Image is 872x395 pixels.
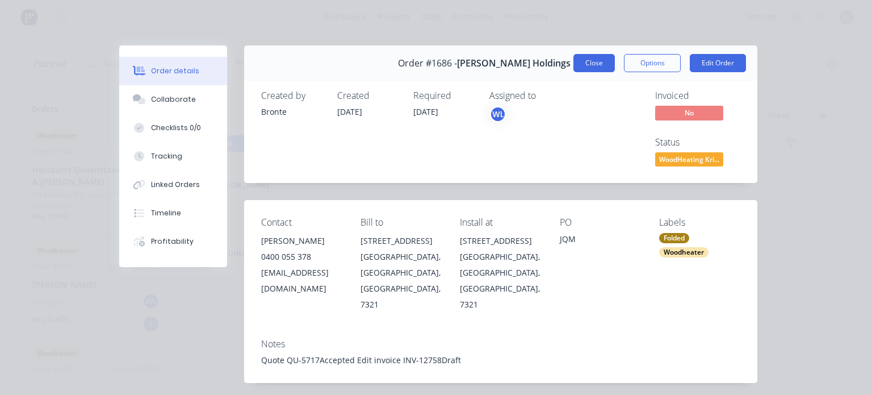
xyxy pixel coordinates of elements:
[460,233,541,249] div: [STREET_ADDRESS]
[624,54,681,72] button: Options
[151,208,181,218] div: Timeline
[659,233,689,243] div: Folded
[655,152,723,169] button: WoodHeating Kri...
[560,217,641,228] div: PO
[261,249,342,265] div: 0400 055 378
[655,106,723,120] span: No
[151,236,194,247] div: Profitability
[337,106,362,117] span: [DATE]
[655,137,740,148] div: Status
[360,233,442,249] div: [STREET_ADDRESS]
[655,152,723,167] span: WoodHeating Kri...
[151,151,182,161] div: Tracking
[460,249,541,313] div: [GEOGRAPHIC_DATA], [GEOGRAPHIC_DATA], [GEOGRAPHIC_DATA], 7321
[261,354,740,366] div: Quote QU-5717Accepted Edit invoice INV-12758Draft
[560,233,641,249] div: JQM
[261,233,342,249] div: [PERSON_NAME]
[573,54,615,72] button: Close
[489,106,506,123] button: WL
[690,54,746,72] button: Edit Order
[659,247,708,257] div: Woodheater
[457,58,603,69] span: [PERSON_NAME] Holdings Pty Ltd
[261,106,324,118] div: Bronte
[119,227,227,256] button: Profitability
[337,90,400,101] div: Created
[151,94,196,105] div: Collaborate
[655,90,740,101] div: Invoiced
[398,58,457,69] span: Order #1686 -
[119,171,227,199] button: Linked Orders
[360,217,442,228] div: Bill to
[489,90,603,101] div: Assigned to
[261,265,342,297] div: [EMAIL_ADDRESS][DOMAIN_NAME]
[151,123,201,133] div: Checklists 0/0
[460,233,541,313] div: [STREET_ADDRESS][GEOGRAPHIC_DATA], [GEOGRAPHIC_DATA], [GEOGRAPHIC_DATA], 7321
[360,249,442,313] div: [GEOGRAPHIC_DATA], [GEOGRAPHIC_DATA], [GEOGRAPHIC_DATA], 7321
[151,66,199,76] div: Order details
[151,180,200,190] div: Linked Orders
[119,114,227,142] button: Checklists 0/0
[460,217,541,228] div: Install at
[119,57,227,85] button: Order details
[119,199,227,227] button: Timeline
[261,233,342,297] div: [PERSON_NAME]0400 055 378[EMAIL_ADDRESS][DOMAIN_NAME]
[413,106,438,117] span: [DATE]
[119,142,227,171] button: Tracking
[261,339,740,350] div: Notes
[119,85,227,114] button: Collaborate
[360,233,442,313] div: [STREET_ADDRESS][GEOGRAPHIC_DATA], [GEOGRAPHIC_DATA], [GEOGRAPHIC_DATA], 7321
[413,90,476,101] div: Required
[261,217,342,228] div: Contact
[659,217,740,228] div: Labels
[261,90,324,101] div: Created by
